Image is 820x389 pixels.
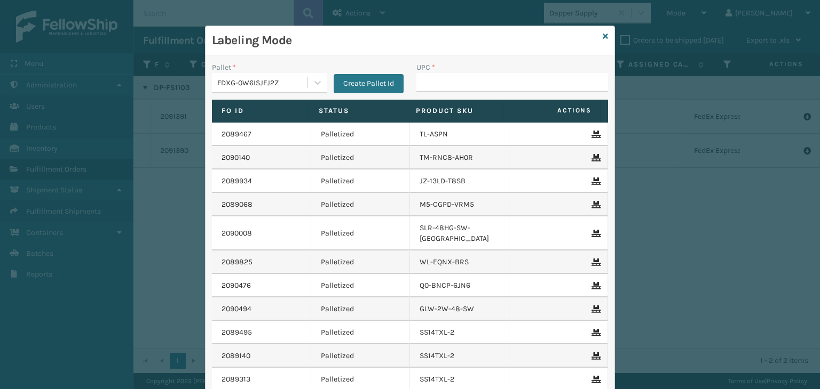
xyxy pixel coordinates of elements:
i: Remove From Pallet [592,352,598,360]
i: Remove From Pallet [592,258,598,266]
td: JZ-13LD-T8SB [410,169,509,193]
a: 2089825 [222,257,253,268]
td: Palletized [311,274,411,297]
td: M5-CGPD-VRM5 [410,193,509,216]
td: Palletized [311,297,411,321]
a: 2090008 [222,228,252,239]
td: TL-ASPN [410,123,509,146]
i: Remove From Pallet [592,201,598,208]
td: Palletized [311,344,411,368]
span: Actions [507,102,598,119]
a: 2089313 [222,374,250,385]
a: 2089495 [222,327,252,338]
label: Fo Id [222,106,299,116]
i: Remove From Pallet [592,282,598,289]
a: 2090476 [222,280,251,291]
a: 2090494 [222,304,251,314]
td: Palletized [311,216,411,250]
td: Palletized [311,169,411,193]
i: Remove From Pallet [592,329,598,336]
td: WL-EQNX-BRS [410,250,509,274]
i: Remove From Pallet [592,305,598,313]
label: Status [319,106,396,116]
i: Remove From Pallet [592,230,598,237]
div: FDXG-0W6ISJFJ2Z [217,77,309,88]
i: Remove From Pallet [592,131,598,138]
td: Palletized [311,250,411,274]
a: 2089140 [222,351,250,361]
td: Q0-BNCP-6JN6 [410,274,509,297]
i: Remove From Pallet [592,177,598,185]
i: Remove From Pallet [592,376,598,383]
label: Pallet [212,62,236,73]
td: TM-RNC8-AH0R [410,146,509,169]
td: Palletized [311,321,411,344]
td: SS14TXL-2 [410,321,509,344]
td: Palletized [311,193,411,216]
a: 2089934 [222,176,252,187]
a: 2089068 [222,199,253,210]
td: SS14TXL-2 [410,344,509,368]
td: GLW-2W-48-SW [410,297,509,321]
a: 2090140 [222,152,250,163]
a: 2089467 [222,129,251,140]
button: Create Pallet Id [334,74,404,93]
td: Palletized [311,146,411,169]
td: SLR-48HG-SW-[GEOGRAPHIC_DATA] [410,216,509,250]
label: Product SKU [416,106,493,116]
label: UPC [416,62,435,73]
td: Palletized [311,123,411,146]
h3: Labeling Mode [212,33,598,48]
i: Remove From Pallet [592,154,598,161]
